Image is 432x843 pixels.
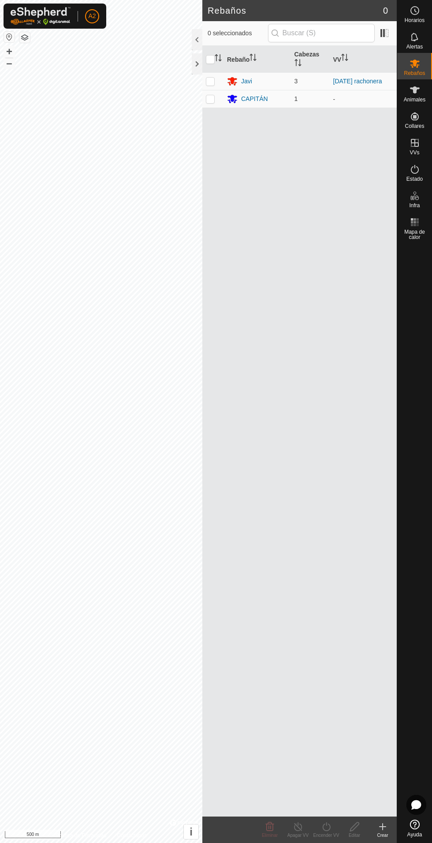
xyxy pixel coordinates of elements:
font: Estado [406,176,423,182]
font: Ayuda [407,832,422,838]
font: Rebaños [208,6,246,15]
a: [DATE] rachonera [333,78,382,85]
font: i [190,826,193,838]
font: Mapa de calor [404,229,425,240]
button: i [184,824,198,839]
button: – [4,58,15,68]
font: Infra [409,202,420,209]
font: Eliminar [262,833,278,838]
p-sorticon: Activar para ordenar [294,60,302,67]
font: Collares [405,123,424,129]
font: 1 [294,95,298,102]
font: Rebaños [404,70,425,76]
font: Cabezas [294,51,320,58]
p-sorticon: Activar para ordenar [250,55,257,62]
a: Ayuda [397,816,432,841]
font: 0 [383,6,388,15]
font: 0 seleccionados [208,30,252,37]
font: 3 [294,78,298,85]
p-sorticon: Activar para ordenar [341,55,348,62]
font: Alertas [406,44,423,50]
p-sorticon: Activar para ordenar [215,56,222,63]
font: – [6,57,12,69]
font: CAPITÁN [241,95,268,102]
img: Logotipo de Gallagher [11,7,71,25]
font: Crear [377,833,388,838]
font: Rebaño [227,56,250,63]
font: Contáctanos [117,832,147,839]
font: A2 [88,12,96,19]
font: - [333,96,335,103]
font: Política de Privacidad [56,832,106,839]
button: Capas del Mapa [19,32,30,43]
button: + [4,46,15,57]
font: Javi [241,78,252,85]
input: Buscar (S) [268,24,375,42]
font: VV [333,56,342,63]
font: Editar [349,833,360,838]
font: Animales [404,97,425,103]
a: Política de Privacidad [56,832,106,839]
font: VVs [410,149,419,156]
font: Horarios [405,17,425,23]
font: + [6,45,12,57]
button: Restablecer mapa [4,32,15,42]
font: Apagar VV [287,833,309,838]
font: Encender VV [313,833,339,838]
a: Contáctanos [117,832,147,839]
